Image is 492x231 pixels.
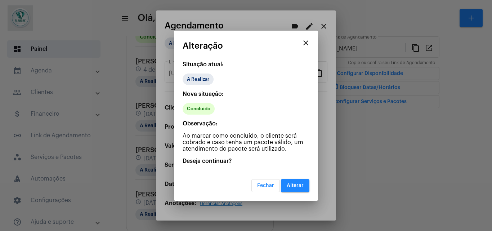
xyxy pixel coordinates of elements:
button: Alterar [281,179,309,192]
p: Deseja continuar? [183,158,309,164]
p: Nova situação: [183,91,309,97]
span: Alterar [287,183,304,188]
mat-chip: Concluído [183,103,215,115]
p: Situação atual: [183,61,309,68]
button: Fechar [251,179,280,192]
mat-icon: close [301,39,310,47]
p: Ao marcar como concluído, o cliente será cobrado e caso tenha um pacote válido, um atendimento do... [183,133,309,152]
span: Alteração [183,41,223,50]
mat-chip: A Realizar [183,74,214,85]
span: Fechar [257,183,274,188]
p: Observação: [183,120,309,127]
